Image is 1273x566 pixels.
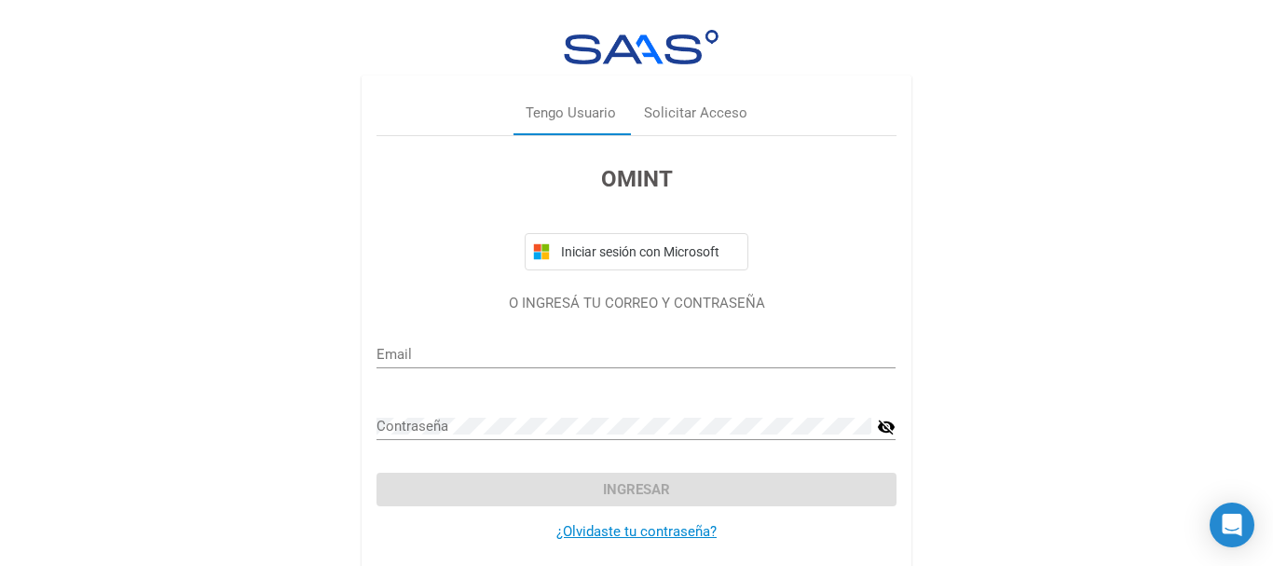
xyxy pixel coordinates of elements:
[644,103,747,124] div: Solicitar Acceso
[603,481,670,498] span: Ingresar
[556,523,717,540] a: ¿Olvidaste tu contraseña?
[376,162,896,196] h3: OMINT
[376,473,896,506] button: Ingresar
[526,103,616,124] div: Tengo Usuario
[877,416,896,438] mat-icon: visibility_off
[376,293,896,314] p: O INGRESÁ TU CORREO Y CONTRASEÑA
[525,233,748,270] button: Iniciar sesión con Microsoft
[1210,503,1254,547] div: Open Intercom Messenger
[557,244,740,259] span: Iniciar sesión con Microsoft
